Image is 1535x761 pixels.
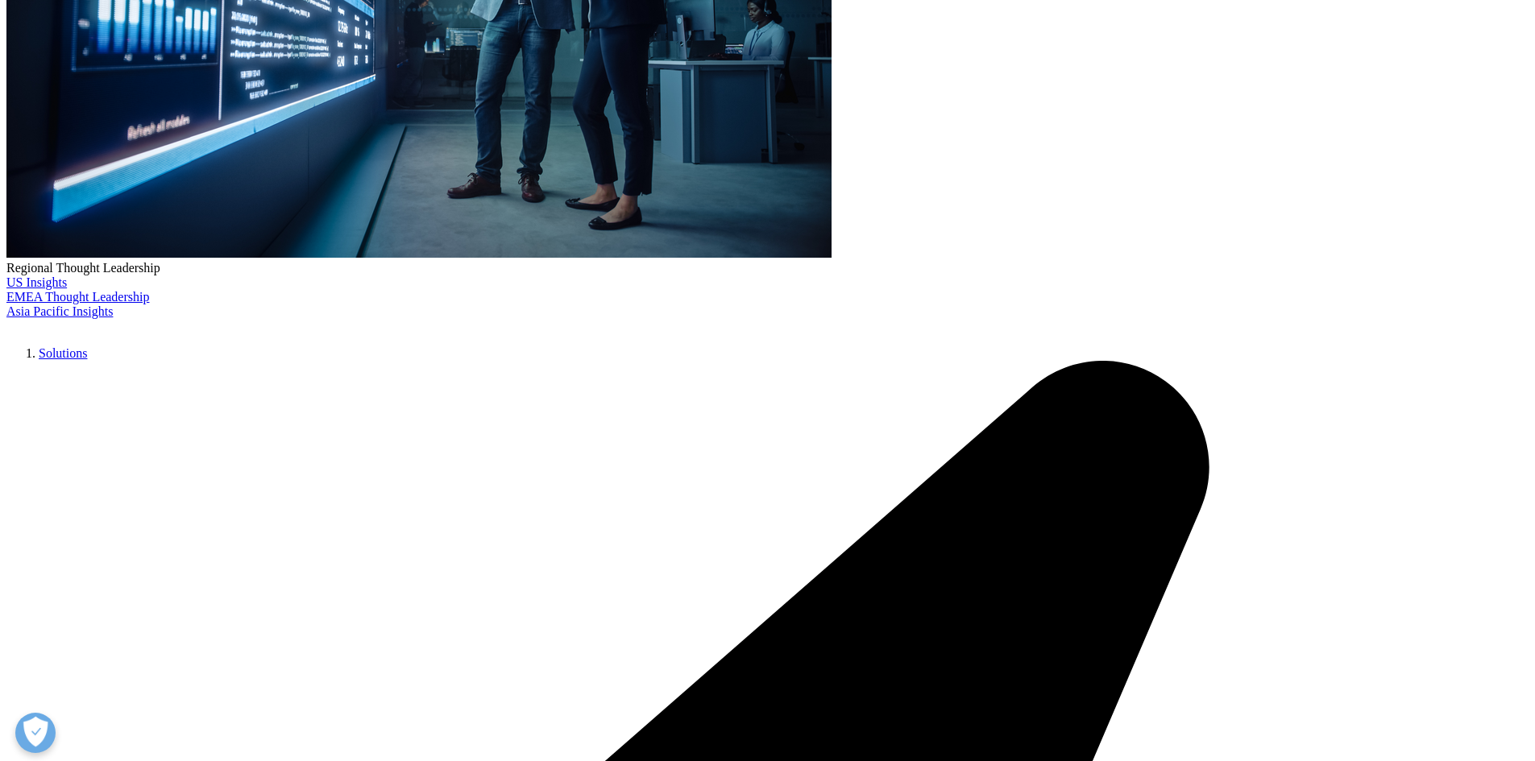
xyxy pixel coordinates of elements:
[6,304,113,318] a: Asia Pacific Insights
[39,346,87,360] a: Solutions
[6,261,1529,275] div: Regional Thought Leadership
[6,275,67,289] a: US Insights
[6,290,149,304] a: EMEA Thought Leadership
[15,713,56,753] button: Open Preferences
